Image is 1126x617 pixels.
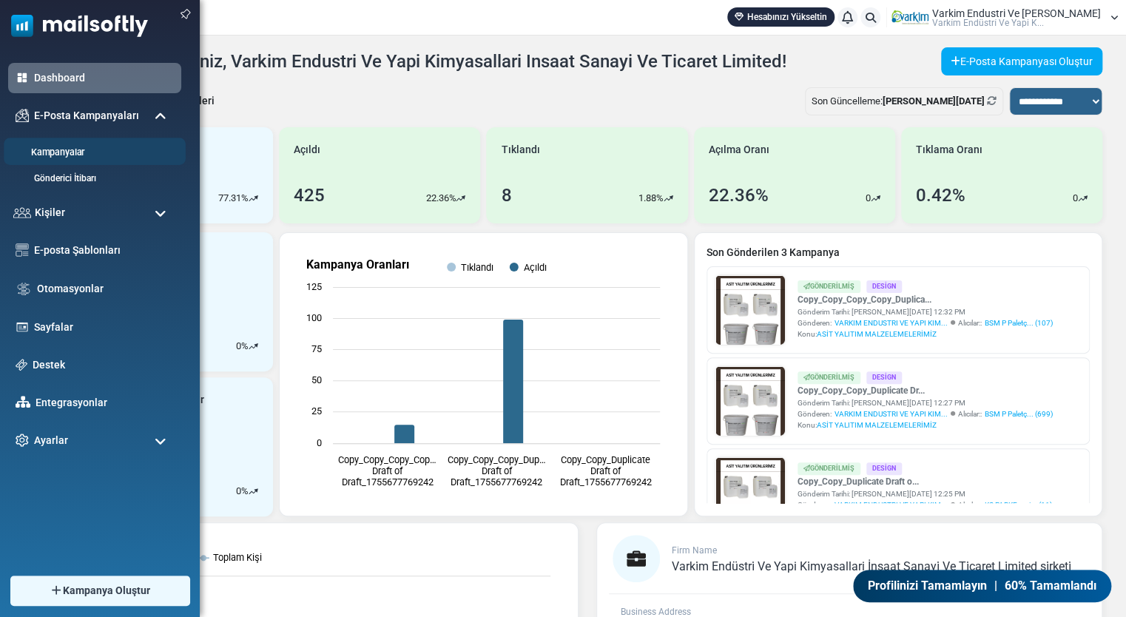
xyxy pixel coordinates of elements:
[311,374,322,385] text: 50
[524,262,547,273] text: Açıldı
[916,182,965,209] div: 0.42%
[16,320,29,334] img: landing_pages.svg
[34,320,174,335] a: Sayfalar
[36,395,174,411] a: Entegrasyonlar
[52,572,459,593] h1: Maleki – DW 100
[16,243,29,257] img: email-templates-icon.svg
[218,191,249,206] p: 77.31%
[501,142,539,158] span: Tıklandı
[236,339,258,354] div: %
[994,577,997,595] span: |
[16,280,32,297] img: workflow.svg
[798,371,860,384] div: Gönderilmiş
[866,371,902,384] div: Design
[798,488,1052,499] div: Gönderim Tarihi: [PERSON_NAME][DATE] 12:25 PM
[35,205,65,220] span: Kişiler
[33,357,174,373] a: Destek
[291,245,675,504] svg: Kampanya Oranları
[868,577,987,595] span: Profilinizi Tamamlayın
[985,499,1052,510] a: KS PARKE mai... (11)
[16,434,29,447] img: settings-icon.svg
[866,191,871,206] p: 0
[798,408,1053,419] div: Gönderen: Alıcılar::
[932,18,1044,27] span: Varki̇m Endüstri̇ Ve Yapi K...
[805,87,1003,115] div: Son Güncelleme:
[798,293,1053,306] a: Copy_Copy_Copy_Copy_Duplica...
[798,306,1053,317] div: Gönderim Tarihi: [PERSON_NAME][DATE] 12:32 PM
[916,142,982,158] span: Tıklama Oranı
[941,47,1102,75] a: E-Posta Kampanyası Oluştur
[425,191,456,206] p: 22.36%
[638,191,664,206] p: 1.88%
[306,257,409,272] text: Kampanya Oranları
[560,454,652,488] text: Copy_Copy_Duplicate Draft of Draft_1755677769242
[709,142,769,158] span: Açılma Oranı
[236,484,258,499] div: %
[798,499,1052,510] div: Gönderen: Alıcılar::
[672,559,1071,573] span: Varki̇m Endüstri̇ Ve Yapi Ki̇myasallari İnşaat Sanayi̇ Ve Ti̇caret Li̇mi̇ted şi̇rketi̇
[34,70,174,86] a: Dashboard
[448,454,546,488] text: Copy_Copy_Copy_Dup… Draft of Draft_1755677769242
[72,51,786,73] h4: Tekrar hoş geldiniz, Varkim Endustri Ve Yapi Kimyasallari Insaat Sanayi Ve Ticaret Limited!
[74,45,436,75] strong: ASİT YALITIM ÜRÜNLERİMİZ
[63,583,150,599] span: Kampanya Oluştur
[853,570,1111,602] a: Profilinizi Tamamlayın | 60% Tamamlandı
[798,280,860,293] div: Gönderilmiş
[16,109,29,122] img: campaigns-icon.png
[798,462,860,475] div: Gönderilmiş
[621,607,691,617] span: Business Address
[707,245,1090,260] a: Son Gönderilen 3 Kampanya
[8,172,178,185] a: Gönderici İtibarı
[34,243,174,258] a: E-posta Şablonları
[798,419,1053,431] div: Konu:
[798,328,1053,340] div: Konu:
[709,182,769,209] div: 22.36%
[338,454,436,488] text: Copy_Copy_Copy_Cop… Draft of Draft_1755677769242
[1073,191,1078,206] p: 0
[835,408,948,419] span: VARKIM ENDUSTRI VE YAPI KIM...
[672,561,1071,573] a: Varki̇m Endüstri̇ Ve Yapi Ki̇myasallari İnşaat Sanayi̇ Ve Ti̇caret Li̇mi̇ted şi̇rketi̇
[294,142,320,158] span: Açıldı
[34,108,139,124] span: E-Posta Kampanyaları
[727,7,835,27] a: Hesabınızı Yükseltin
[501,182,511,209] div: 8
[817,330,937,338] span: ASİT YALITIM MALZELEMELERİMİZ
[236,484,241,499] p: 0
[932,8,1101,18] span: Varkim Endustri Ve [PERSON_NAME]
[461,262,493,273] text: Tıklandı
[306,281,322,292] text: 125
[16,359,27,371] img: support-icon.svg
[835,317,948,328] span: VARKIM ENDUSTRI VE YAPI KIM...
[294,182,325,209] div: 425
[236,339,241,354] p: 0
[798,317,1053,328] div: Gönderen: Alıcılar::
[37,281,174,297] a: Otomasyonlar
[213,552,262,563] text: Toplam Kişi
[1005,577,1096,595] span: 60% Tamamlandı
[866,462,902,475] div: Design
[891,7,928,29] img: User Logo
[985,408,1053,419] a: BSM P Paletç... (699)
[798,397,1053,408] div: Gönderim Tarihi: [PERSON_NAME][DATE] 12:27 PM
[317,437,322,448] text: 0
[311,405,322,417] text: 25
[883,95,985,107] b: [PERSON_NAME][DATE]
[835,499,948,510] span: VARKIM ENDUSTRI VE YAPI KIM...
[672,545,717,556] span: Firm Name
[985,317,1053,328] a: BSM P Paletç... (107)
[34,433,68,448] span: Ayarlar
[798,384,1053,397] a: Copy_Copy_Copy_Duplicate Dr...
[311,343,322,354] text: 75
[16,71,29,84] img: dashboard-icon-active.svg
[13,207,31,218] img: contacts-icon.svg
[798,475,1052,488] a: Copy_Copy_Duplicate Draft o...
[891,7,1119,29] a: User Logo Varkim Endustri Ve [PERSON_NAME] Varki̇m Endüstri̇ Ve Yapi K...
[4,146,181,160] a: Kampanyalar
[817,421,937,429] span: ASİT YALITIM MALZELEMELERİMİZ
[306,312,322,323] text: 100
